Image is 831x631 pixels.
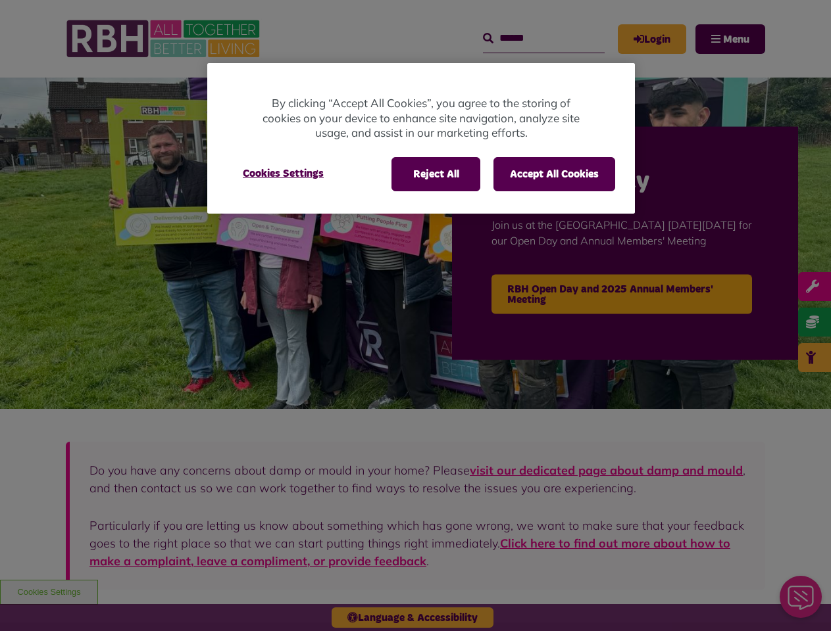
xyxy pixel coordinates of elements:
[260,96,582,141] p: By clicking “Accept All Cookies”, you agree to the storing of cookies on your device to enhance s...
[227,157,340,190] button: Cookies Settings
[207,63,635,214] div: Privacy
[8,4,50,46] div: Close Web Assistant
[207,63,635,214] div: Cookie banner
[391,157,480,191] button: Reject All
[493,157,615,191] button: Accept All Cookies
